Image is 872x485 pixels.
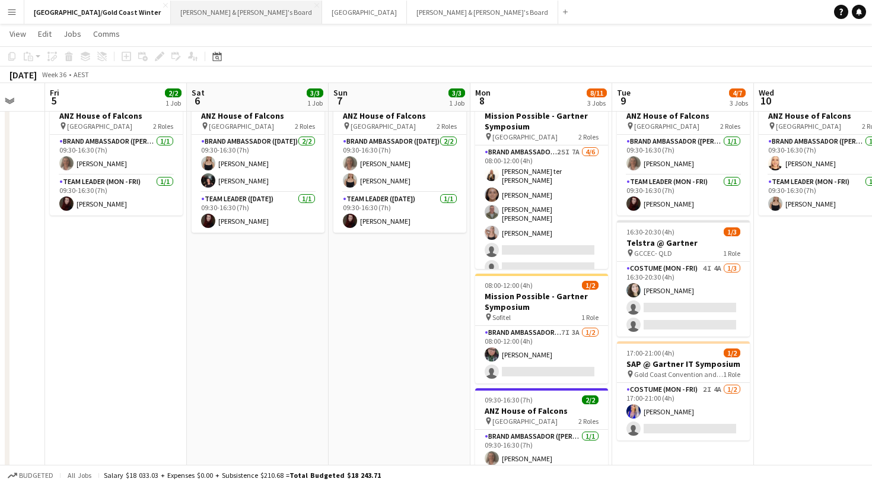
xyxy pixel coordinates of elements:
[776,122,841,131] span: [GEOGRAPHIC_DATA]
[617,220,750,337] app-job-card: 16:30-20:30 (4h)1/3Telstra @ Gartner GCCEC- QLD1 RoleCostume (Mon - Fri)4I4A1/316:30-20:30 (4h)[P...
[578,417,599,426] span: 2 Roles
[581,313,599,322] span: 1 Role
[582,395,599,404] span: 2/2
[473,94,491,107] span: 8
[617,110,750,121] h3: ANZ House of Falcons
[209,122,274,131] span: [GEOGRAPHIC_DATA]
[475,110,608,132] h3: Mission Possible - Gartner Symposium
[24,1,171,24] button: [GEOGRAPHIC_DATA]/Gold Coast Winter
[307,99,323,107] div: 1 Job
[63,28,81,39] span: Jobs
[333,93,466,233] app-job-card: 09:30-16:30 (7h)3/3ANZ House of Falcons [GEOGRAPHIC_DATA]2 RolesBrand Ambassador ([DATE])2/209:30...
[759,87,774,98] span: Wed
[615,94,631,107] span: 9
[50,87,59,98] span: Fri
[617,359,750,369] h3: SAP @ Gartner IT Symposium
[582,281,599,290] span: 1/2
[437,122,457,131] span: 2 Roles
[9,69,37,81] div: [DATE]
[617,175,750,215] app-card-role: Team Leader (Mon - Fri)1/109:30-16:30 (7h)[PERSON_NAME]
[88,26,125,42] a: Comms
[322,1,407,24] button: [GEOGRAPHIC_DATA]
[50,110,183,121] h3: ANZ House of Falcons
[634,249,672,258] span: GCCEC- QLD
[19,471,53,480] span: Budgeted
[617,341,750,440] app-job-card: 17:00-21:00 (4h)1/2SAP @ Gartner IT Symposium Gold Coast Convention and Exhibition Centre1 RoleCo...
[59,26,86,42] a: Jobs
[634,370,723,379] span: Gold Coast Convention and Exhibition Centre
[475,291,608,312] h3: Mission Possible - Gartner Symposium
[333,110,466,121] h3: ANZ House of Falcons
[485,281,533,290] span: 08:00-12:00 (4h)
[730,99,748,107] div: 3 Jobs
[295,122,315,131] span: 2 Roles
[475,405,608,416] h3: ANZ House of Falcons
[626,227,674,236] span: 16:30-20:30 (4h)
[333,135,466,192] app-card-role: Brand Ambassador ([DATE])2/209:30-16:30 (7h)[PERSON_NAME][PERSON_NAME]
[65,471,94,480] span: All jobs
[93,28,120,39] span: Comms
[617,237,750,248] h3: Telstra @ Gartner
[729,88,746,97] span: 4/7
[723,249,740,258] span: 1 Role
[192,192,324,233] app-card-role: Team Leader ([DATE])1/109:30-16:30 (7h)[PERSON_NAME]
[153,122,173,131] span: 2 Roles
[38,28,52,39] span: Edit
[724,227,740,236] span: 1/3
[485,395,533,404] span: 09:30-16:30 (7h)
[192,93,324,233] div: 09:30-16:30 (7h)3/3ANZ House of Falcons [GEOGRAPHIC_DATA]2 RolesBrand Ambassador ([DATE])2/209:30...
[74,70,89,79] div: AEST
[165,88,182,97] span: 2/2
[626,348,674,357] span: 17:00-21:00 (4h)
[9,28,26,39] span: View
[475,87,491,98] span: Mon
[351,122,416,131] span: [GEOGRAPHIC_DATA]
[39,70,69,79] span: Week 36
[333,87,348,98] span: Sun
[617,93,750,215] app-job-card: 09:30-16:30 (7h)2/2ANZ House of Falcons [GEOGRAPHIC_DATA]2 RolesBrand Ambassador ([PERSON_NAME])1...
[192,135,324,192] app-card-role: Brand Ambassador ([DATE])2/209:30-16:30 (7h)[PERSON_NAME][PERSON_NAME]
[33,26,56,42] a: Edit
[448,88,465,97] span: 3/3
[171,1,322,24] button: [PERSON_NAME] & [PERSON_NAME]'s Board
[67,122,132,131] span: [GEOGRAPHIC_DATA]
[492,313,511,322] span: Sofitel
[289,471,381,480] span: Total Budgeted $18 243.71
[449,99,464,107] div: 1 Job
[307,88,323,97] span: 3/3
[50,135,183,175] app-card-role: Brand Ambassador ([PERSON_NAME])1/109:30-16:30 (7h)[PERSON_NAME]
[104,471,381,480] div: Salary $18 033.03 + Expenses $0.00 + Subsistence $210.68 =
[192,110,324,121] h3: ANZ House of Falcons
[578,132,599,141] span: 2 Roles
[48,94,59,107] span: 5
[192,87,205,98] span: Sat
[617,87,631,98] span: Tue
[50,175,183,215] app-card-role: Team Leader (Mon - Fri)1/109:30-16:30 (7h)[PERSON_NAME]
[617,383,750,440] app-card-role: Costume (Mon - Fri)2I4A1/217:00-21:00 (4h)[PERSON_NAME]
[333,192,466,233] app-card-role: Team Leader ([DATE])1/109:30-16:30 (7h)[PERSON_NAME]
[475,326,608,383] app-card-role: Brand Ambassador ([PERSON_NAME])7I3A1/208:00-12:00 (4h)[PERSON_NAME]
[166,99,181,107] div: 1 Job
[407,1,558,24] button: [PERSON_NAME] & [PERSON_NAME]'s Board
[617,135,750,175] app-card-role: Brand Ambassador ([PERSON_NAME])1/109:30-16:30 (7h)[PERSON_NAME]
[475,145,608,279] app-card-role: Brand Ambassador ([PERSON_NAME])25I7A4/608:00-12:00 (4h)[PERSON_NAME] ter [PERSON_NAME][PERSON_NA...
[587,88,607,97] span: 8/11
[475,274,608,383] app-job-card: 08:00-12:00 (4h)1/2Mission Possible - Gartner Symposium Sofitel1 RoleBrand Ambassador ([PERSON_NA...
[190,94,205,107] span: 6
[587,99,606,107] div: 3 Jobs
[634,122,699,131] span: [GEOGRAPHIC_DATA]
[475,430,608,470] app-card-role: Brand Ambassador ([PERSON_NAME])1/109:30-16:30 (7h)[PERSON_NAME]
[723,370,740,379] span: 1 Role
[720,122,740,131] span: 2 Roles
[475,93,608,269] app-job-card: 08:00-12:00 (4h)5/7Mission Possible - Gartner Symposium [GEOGRAPHIC_DATA]2 RolesBrand Ambassador ...
[6,469,55,482] button: Budgeted
[50,93,183,215] app-job-card: 09:30-16:30 (7h)2/2ANZ House of Falcons [GEOGRAPHIC_DATA]2 RolesBrand Ambassador ([PERSON_NAME])1...
[5,26,31,42] a: View
[492,417,558,426] span: [GEOGRAPHIC_DATA]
